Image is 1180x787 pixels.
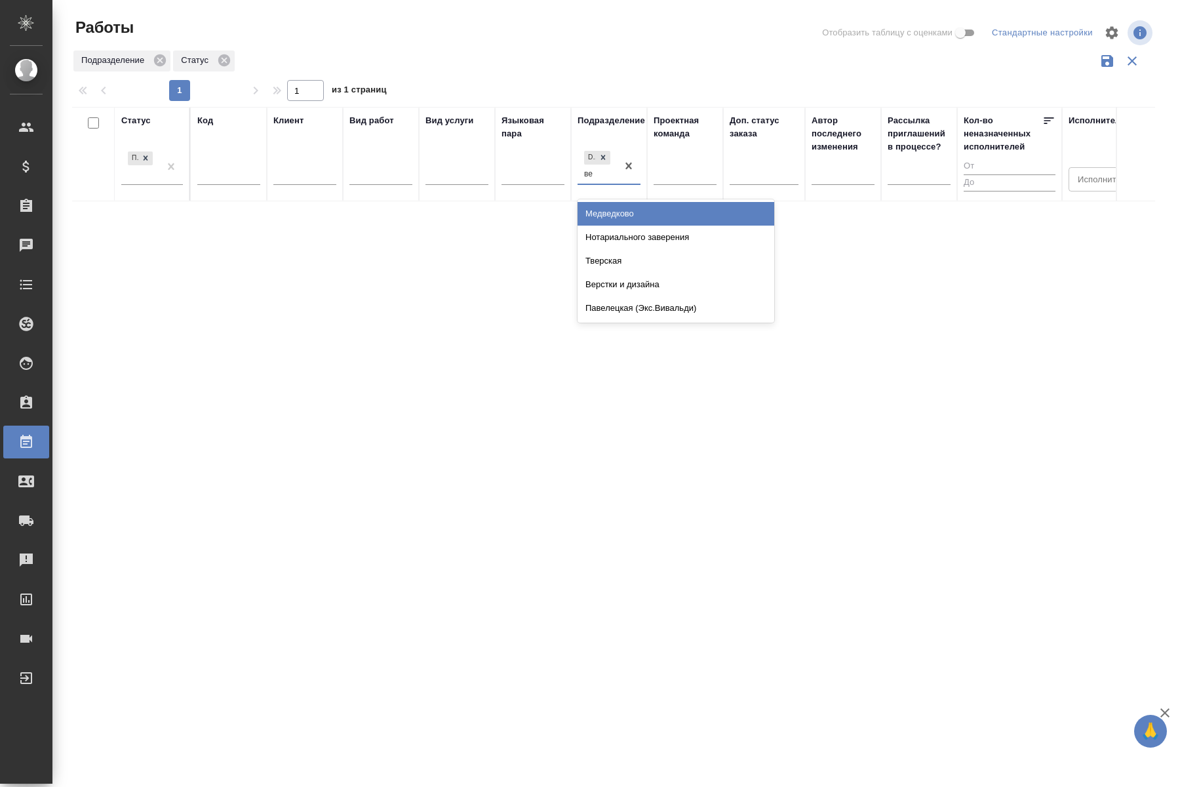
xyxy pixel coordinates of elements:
[654,114,717,140] div: Проектная команда
[964,174,1055,191] input: До
[81,54,149,67] p: Подразделение
[578,296,774,320] div: Павелецкая (Экс.Вивальди)
[812,114,875,153] div: Автор последнего изменения
[578,226,774,249] div: Нотариального заверения
[730,114,798,140] div: Доп. статус заказа
[332,82,387,101] span: из 1 страниц
[1095,49,1120,73] button: Сохранить фильтры
[1139,717,1162,745] span: 🙏
[1069,114,1126,127] div: Исполнитель
[501,114,564,140] div: Языковая пара
[127,150,154,167] div: Подбор
[1120,49,1145,73] button: Сбросить фильтры
[181,54,213,67] p: Статус
[73,50,170,71] div: Подразделение
[822,26,953,39] span: Отобразить таблицу с оценками
[173,50,235,71] div: Статус
[128,151,138,165] div: Подбор
[964,159,1055,175] input: От
[273,114,304,127] div: Клиент
[578,273,774,296] div: Верстки и дизайна
[197,114,213,127] div: Код
[578,114,645,127] div: Подразделение
[989,23,1096,43] div: split button
[888,114,951,153] div: Рассылка приглашений в процессе?
[1134,715,1167,748] button: 🙏
[1128,20,1155,45] span: Посмотреть информацию
[578,249,774,273] div: Тверская
[72,17,134,38] span: Работы
[1096,17,1128,49] span: Настроить таблицу
[121,114,151,127] div: Статус
[584,151,596,165] div: DTPspecialists
[425,114,474,127] div: Вид услуги
[349,114,394,127] div: Вид работ
[964,114,1042,153] div: Кол-во неназначенных исполнителей
[578,202,774,226] div: Медведково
